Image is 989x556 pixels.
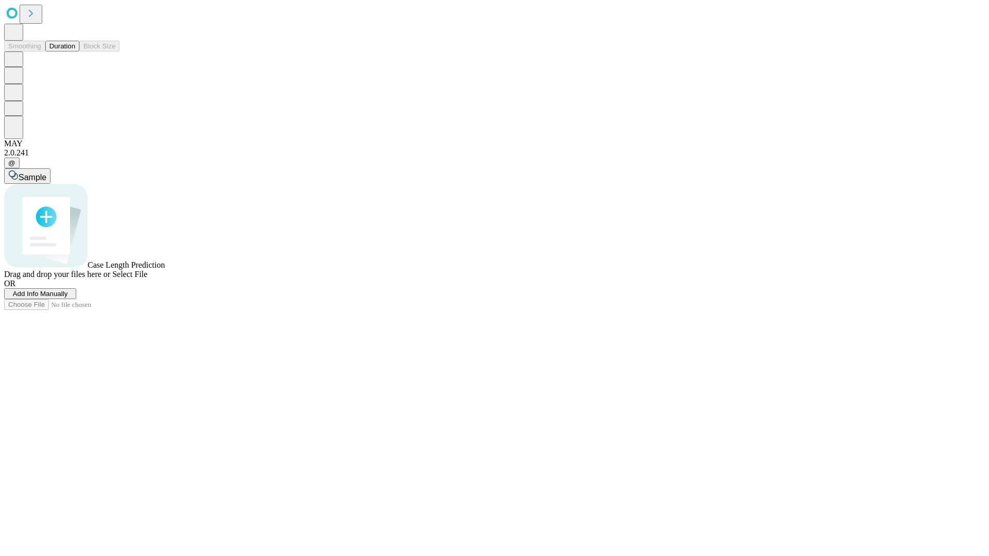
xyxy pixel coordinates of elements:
[45,41,79,51] button: Duration
[4,139,985,148] div: MAY
[79,41,120,51] button: Block Size
[88,260,165,269] span: Case Length Prediction
[4,279,15,288] span: OR
[112,270,147,279] span: Select File
[4,41,45,51] button: Smoothing
[4,148,985,158] div: 2.0.241
[4,288,76,299] button: Add Info Manually
[19,173,46,182] span: Sample
[8,159,15,167] span: @
[13,290,68,298] span: Add Info Manually
[4,168,50,184] button: Sample
[4,270,110,279] span: Drag and drop your files here or
[4,158,20,168] button: @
